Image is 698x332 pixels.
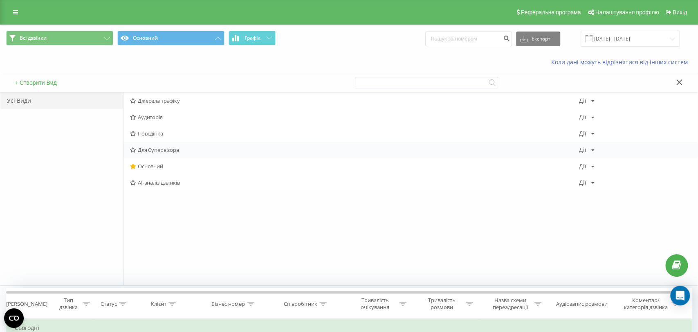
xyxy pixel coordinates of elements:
div: Дії [579,114,586,120]
div: Коментар/категорія дзвінка [622,297,669,311]
span: Вихід [673,9,687,16]
button: Основний [117,31,224,45]
div: Тип дзвінка [56,297,81,311]
span: Всі дзвінки [20,35,47,41]
div: Усі Види [0,93,123,109]
span: Аудиторія [130,114,579,120]
div: Дії [579,98,586,104]
input: Пошук за номером [425,32,512,46]
a: Коли дані можуть відрізнятися вiд інших систем [551,58,692,66]
div: Дії [579,180,586,185]
div: Клієнт [151,300,166,307]
button: Графік [229,31,276,45]
span: Налаштування профілю [595,9,659,16]
span: Графік [245,35,260,41]
span: Реферальна програма [521,9,581,16]
button: Експорт [516,32,560,46]
button: + Створити Вид [12,79,59,86]
div: Open Intercom Messenger [670,286,690,305]
span: Поведінка [130,131,579,136]
span: Для Супервізора [130,147,579,153]
button: Open CMP widget [4,308,24,328]
button: Закрити [673,79,685,87]
div: Аудіозапис розмови [556,300,608,307]
div: Дії [579,131,586,136]
div: Дії [579,163,586,169]
div: Бізнес номер [211,300,245,307]
div: Тривалість очікування [353,297,397,311]
div: Статус [101,300,117,307]
span: Джерела трафіку [130,98,579,104]
div: [PERSON_NAME] [6,300,47,307]
span: Основний [130,163,579,169]
div: Співробітник [284,300,317,307]
div: Назва схеми переадресації [488,297,532,311]
div: Дії [579,147,586,153]
button: Всі дзвінки [6,31,113,45]
div: Тривалість розмови [420,297,464,311]
span: AI-аналіз дзвінків [130,180,579,185]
